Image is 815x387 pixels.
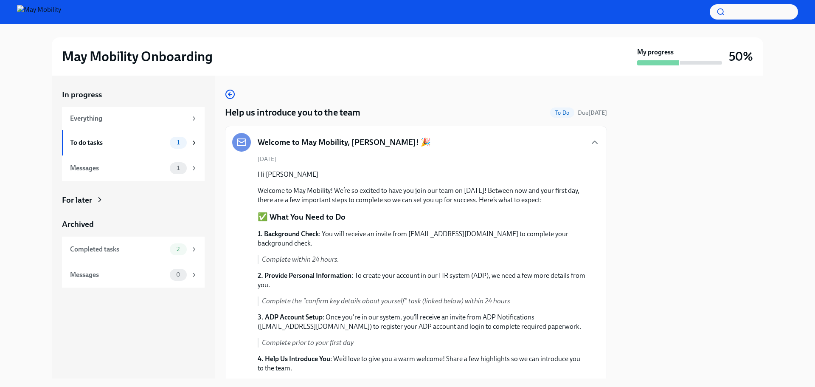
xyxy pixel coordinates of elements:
[172,165,185,171] span: 1
[729,49,753,64] h3: 50%
[258,271,351,280] strong: 2. Provide Personal Information
[258,271,586,290] p: : To create your account in our HR system (ADP), we need a few more details from you.
[171,271,185,278] span: 0
[70,164,166,173] div: Messages
[262,297,510,305] em: Complete the "confirm key details about yourself" task (linked below) within 24 hours
[550,110,574,116] span: To Do
[258,354,586,373] p: : We’d love to give you a warm welcome! Share a few highlights so we can introduce you to the team.
[578,109,607,117] span: August 17th, 2025 09:00
[62,130,205,155] a: To do tasks1
[62,48,213,65] h2: May Mobility Onboarding
[637,48,674,57] strong: My progress
[70,245,166,254] div: Completed tasks
[258,155,276,163] span: [DATE]
[62,219,205,230] a: Archived
[258,313,586,331] p: : Once you're in our system, you’ll receive an invite from ADP Notifications ([EMAIL_ADDRESS][DOM...
[70,114,187,123] div: Everything
[258,170,586,179] p: Hi [PERSON_NAME]
[62,155,205,181] a: Messages1
[62,107,205,130] a: Everything
[258,313,323,321] strong: 3. ADP Account Setup
[588,109,607,116] strong: [DATE]
[62,262,205,288] a: Messages0
[258,229,586,248] p: : You will receive an invite from [EMAIL_ADDRESS][DOMAIN_NAME] to complete your background check.
[171,246,185,252] span: 2
[258,186,586,205] p: Welcome to May Mobility! We’re so excited to have you join our team on [DATE]! Between now and yo...
[62,89,205,100] a: In progress
[262,339,354,347] em: Complete prior to your first day
[70,138,166,147] div: To do tasks
[258,137,431,148] h5: Welcome to May Mobility, [PERSON_NAME]! 🎉
[62,195,205,206] a: For later
[62,237,205,262] a: Completed tasks2
[172,139,185,146] span: 1
[258,355,330,363] strong: 4. Help Us Introduce You
[262,255,339,263] em: Complete within 24 hours.
[62,195,92,206] div: For later
[258,212,346,223] p: ✅ What You Need to Do
[225,106,360,119] h4: Help us introduce you to the team
[578,109,607,116] span: Due
[17,5,61,19] img: May Mobility
[258,230,319,238] strong: 1. Background Check
[70,270,166,280] div: Messages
